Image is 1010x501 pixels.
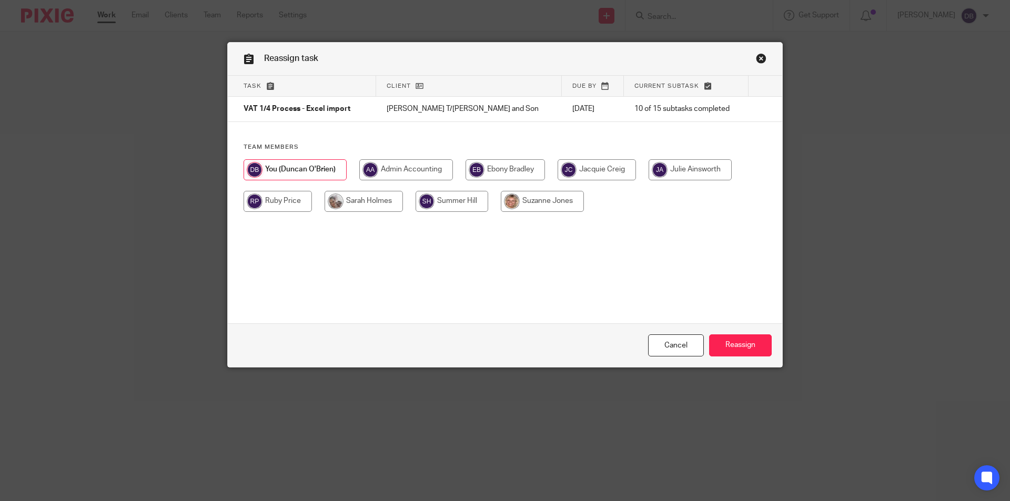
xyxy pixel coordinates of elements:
p: [PERSON_NAME] T/[PERSON_NAME] and Son [387,104,551,114]
span: Client [387,83,411,89]
td: 10 of 15 subtasks completed [624,97,749,122]
span: Current subtask [634,83,699,89]
a: Close this dialog window [756,53,766,67]
input: Reassign [709,334,772,357]
p: [DATE] [572,104,613,114]
span: VAT 1/4 Process - Excel import [244,106,350,113]
span: Due by [572,83,597,89]
span: Reassign task [264,54,318,63]
h4: Team members [244,143,766,151]
span: Task [244,83,261,89]
a: Close this dialog window [648,334,704,357]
